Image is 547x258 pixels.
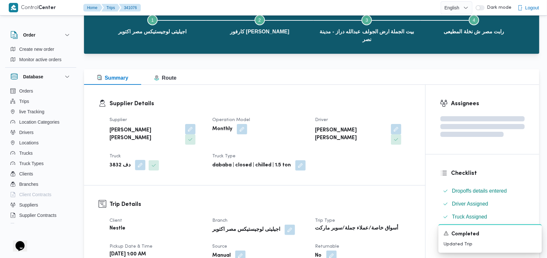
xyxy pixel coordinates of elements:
[315,244,340,249] span: Returnable
[97,75,128,81] span: Summary
[212,118,250,122] span: Operation Model
[8,86,74,96] button: Orders
[440,186,525,196] button: Dropoffs details entered
[39,6,56,10] b: Center
[485,5,512,10] span: Dark mode
[420,7,528,41] button: رابت مصر ش نخلة المطيعى
[515,1,542,14] button: Logout
[23,73,43,81] h3: Database
[452,214,487,219] span: Truck Assigned
[110,118,127,122] span: Supplier
[10,31,71,39] button: Order
[212,125,232,133] b: Monthly
[101,4,120,12] button: Trips
[313,7,421,49] button: بيت الجملة ارض الجولف عبدالله دراز - مدينة نصر
[110,225,125,232] b: Nestle
[8,54,74,65] button: Monitor active orders
[8,127,74,138] button: Drivers
[451,169,525,178] h3: Checklist
[19,139,39,147] span: Locations
[444,28,504,36] span: رابت مصر ش نخلة المطيعى
[8,117,74,127] button: Location Categories
[110,244,153,249] span: Pickup date & time
[8,169,74,179] button: Clients
[452,188,507,194] span: Dropoffs details entered
[151,17,154,23] span: 1
[315,225,398,232] b: أسواق خاصة/عملاء جملة/سوبر ماركت
[444,241,537,248] p: Updated Trip
[19,191,52,198] span: Client Contracts
[8,96,74,107] button: Trips
[451,99,525,108] h3: Assignees
[440,212,525,222] button: Truck Assigned
[19,129,34,136] span: Drivers
[8,189,74,200] button: Client Contracts
[452,201,488,207] span: Driver Assigned
[5,44,76,67] div: Order
[444,230,537,238] div: Notification
[19,56,62,63] span: Monitor active orders
[19,222,36,230] span: Devices
[212,219,227,223] span: Branch
[19,170,33,178] span: Clients
[19,201,38,209] span: Suppliers
[365,17,368,23] span: 3
[5,86,76,226] div: Database
[258,17,261,23] span: 2
[154,75,176,81] span: Route
[8,179,74,189] button: Branches
[110,200,411,209] h3: Trip Details
[9,3,18,12] img: X8yXhbKr1z7QwAAAABJRU5ErkJggg==
[19,180,38,188] span: Branches
[315,127,386,142] b: [PERSON_NAME] [PERSON_NAME]
[23,31,36,39] h3: Order
[451,230,479,238] span: Completed
[8,210,74,220] button: Supplier Contracts
[212,244,227,249] span: Source
[319,28,416,43] span: بيت الجملة ارض الجولف عبدالله دراز - مدينة نصر
[110,162,131,169] b: دف 3832
[315,118,328,122] span: Driver
[8,158,74,169] button: Truck Types
[19,108,45,116] span: live Tracking
[110,99,411,108] h3: Supplier Details
[19,160,44,167] span: Truck Types
[99,7,206,41] button: اجيليتى لوجيستيكس مصر اكتوبر
[6,232,27,252] iframe: chat widget
[19,211,57,219] span: Supplier Contracts
[8,107,74,117] button: live Tracking
[19,118,60,126] span: Location Categories
[212,226,280,234] b: اجيليتى لوجيستيكس مصر اكتوبر
[8,148,74,158] button: Trucks
[8,220,74,231] button: Devices
[110,154,121,158] span: Truck
[10,73,71,81] button: Database
[452,213,487,221] span: Truck Assigned
[8,138,74,148] button: Locations
[315,219,335,223] span: Trip Type
[118,28,186,36] span: اجيليتى لوجيستيكس مصر اكتوبر
[119,4,141,12] button: 341076
[19,97,29,105] span: Trips
[19,149,33,157] span: Trucks
[206,7,313,41] button: كارفور [PERSON_NAME]
[525,4,539,12] span: Logout
[452,200,488,208] span: Driver Assigned
[8,44,74,54] button: Create new order
[19,87,33,95] span: Orders
[230,28,289,36] span: كارفور [PERSON_NAME]
[83,4,103,12] button: Home
[110,127,181,142] b: [PERSON_NAME] [PERSON_NAME]
[19,45,54,53] span: Create new order
[212,154,236,158] span: Truck Type
[440,199,525,209] button: Driver Assigned
[212,162,291,169] b: dababa | closed | chilled | 1.5 ton
[452,187,507,195] span: Dropoffs details entered
[8,200,74,210] button: Suppliers
[110,219,122,223] span: Client
[473,17,475,23] span: 4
